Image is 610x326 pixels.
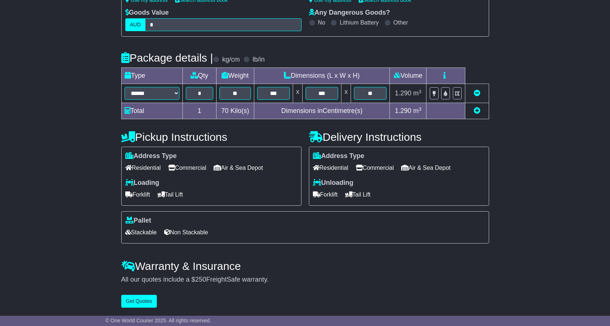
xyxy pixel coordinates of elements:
a: Add new item [474,107,480,114]
td: 1 [182,103,217,119]
td: Kilo(s) [217,103,254,119]
span: Tail Lift [345,189,371,200]
span: Forklift [313,189,338,200]
span: © One World Courier 2025. All rights reserved. [106,318,211,323]
sup: 3 [419,106,422,112]
td: Weight [217,68,254,84]
label: Goods Value [125,9,169,17]
span: 1.290 [395,89,411,97]
label: Address Type [313,152,365,160]
h4: Warranty & Insurance [121,260,489,272]
span: Forklift [125,189,150,200]
td: x [341,84,351,103]
span: Commercial [356,162,394,173]
td: Total [121,103,182,119]
span: 250 [195,276,206,283]
label: Other [393,19,408,26]
td: Volume [390,68,426,84]
td: Dimensions (L x W x H) [254,68,390,84]
td: Dimensions in Centimetre(s) [254,103,390,119]
h4: Delivery Instructions [309,131,489,143]
label: Address Type [125,152,177,160]
span: m [413,89,422,97]
div: All our quotes include a $ FreightSafe warranty. [121,276,489,284]
label: Pallet [125,217,151,225]
label: Loading [125,179,159,187]
h4: Pickup Instructions [121,131,302,143]
label: lb/in [252,56,265,64]
td: Type [121,68,182,84]
span: Air & Sea Depot [214,162,263,173]
span: Air & Sea Depot [401,162,451,173]
label: No [318,19,325,26]
label: Lithium Battery [340,19,379,26]
label: AUD [125,18,146,31]
h4: Package details | [121,52,213,64]
span: Stackable [125,227,157,238]
span: Residential [125,162,161,173]
span: Non Stackable [164,227,208,238]
label: Any Dangerous Goods? [309,9,390,17]
sup: 3 [419,89,422,94]
button: Get Quotes [121,295,157,308]
span: 70 [221,107,229,114]
label: kg/cm [222,56,240,64]
label: Unloading [313,179,354,187]
td: Qty [182,68,217,84]
td: x [293,84,302,103]
span: Tail Lift [158,189,183,200]
span: Commercial [168,162,206,173]
span: Residential [313,162,348,173]
span: m [413,107,422,114]
a: Remove this item [474,89,480,97]
span: 1.290 [395,107,411,114]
